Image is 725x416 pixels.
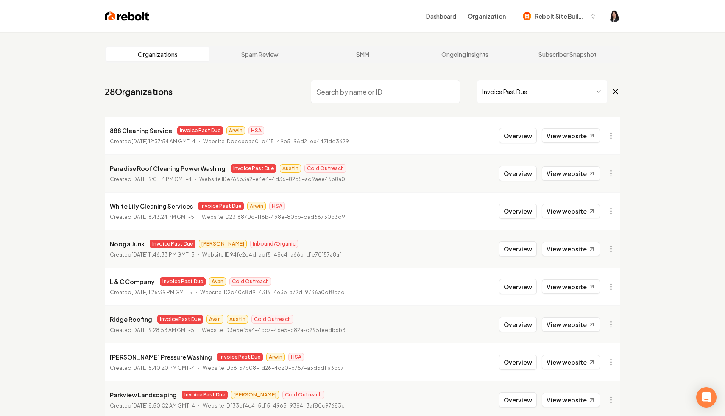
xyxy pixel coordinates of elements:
p: Nooga Junk [110,239,145,249]
p: 888 Cleaning Service [110,126,172,136]
p: L & C Company [110,276,155,287]
p: Website ID f33ef4c4-5d15-4965-9384-3af80c97683c [203,402,345,410]
p: Created [110,288,192,297]
a: Organizations [106,47,209,61]
p: Paradise Roof Cleaning Power Washing [110,163,226,173]
span: Invoice Past Due [157,315,203,324]
a: Spam Review [209,47,312,61]
span: Austin [227,315,248,324]
a: View website [542,317,600,332]
span: Cold Outreach [251,315,293,324]
a: Ongoing Insights [414,47,516,61]
time: [DATE] 12:37:54 AM GMT-4 [131,138,195,145]
time: [DATE] 9:01:14 PM GMT-4 [131,176,192,182]
span: Cold Outreach [229,277,271,286]
time: [DATE] 6:43:24 PM GMT-5 [131,214,194,220]
span: Rebolt Site Builder [535,12,586,21]
p: Ridge Roofing [110,314,152,324]
time: [DATE] 1:26:39 PM GMT-5 [131,289,192,296]
a: View website [542,355,600,369]
span: Arwin [226,126,245,135]
button: Overview [499,128,537,143]
p: Website ID e766b3a2-e4e4-4d36-82c5-ad9aee46b8a0 [199,175,345,184]
a: Subscriber Snapshot [516,47,619,61]
span: Austin [280,164,301,173]
p: Created [110,175,192,184]
p: Created [110,213,194,221]
span: Cold Outreach [304,164,346,173]
a: SMM [311,47,414,61]
p: Website ID 94fe2d4d-adf5-48c4-a66b-d1e70157a8af [202,251,341,259]
img: Rebolt Site Builder [523,12,531,20]
button: Organization [463,8,511,24]
span: Invoice Past Due [182,391,228,399]
span: Invoice Past Due [198,202,244,210]
p: Website ID 2316870d-ff6b-498e-80bb-dad66730c3d9 [202,213,345,221]
time: [DATE] 5:40:20 PM GMT-4 [131,365,195,371]
img: Rebolt Logo [105,10,149,22]
img: Haley Paramoure [608,10,620,22]
span: Invoice Past Due [160,277,206,286]
p: Parkview Landscaping [110,390,177,400]
span: Arwin [266,353,285,361]
span: Arwin [247,202,266,210]
p: Created [110,402,195,410]
span: Avan [209,277,226,286]
span: Invoice Past Due [231,164,276,173]
span: HSA [269,202,285,210]
button: Overview [499,241,537,257]
button: Overview [499,317,537,332]
p: Website ID 3e5ef5a4-4cc7-46e5-b82a-d295feedb6b3 [202,326,346,335]
span: Avan [206,315,223,324]
p: Created [110,364,195,372]
p: Website ID 2d40c8d9-4316-4e3b-a72d-9736a0df8ced [200,288,345,297]
a: 28Organizations [105,86,173,98]
a: View website [542,166,600,181]
a: Dashboard [426,12,456,20]
div: Open Intercom Messenger [696,387,717,408]
span: Invoice Past Due [150,240,195,248]
p: Created [110,251,195,259]
input: Search by name or ID [311,80,460,103]
button: Open user button [608,10,620,22]
span: Invoice Past Due [177,126,223,135]
span: HSA [248,126,264,135]
a: View website [542,393,600,407]
a: View website [542,128,600,143]
p: Created [110,326,194,335]
p: Website ID dbcbdab0-d415-49e5-96d2-eb4421dd3629 [203,137,349,146]
time: [DATE] 11:46:33 PM GMT-5 [131,251,195,258]
p: Website ID b6f57b08-fd26-4d20-b757-a3d5d11a3cc7 [203,364,344,372]
p: [PERSON_NAME] Pressure Washing [110,352,212,362]
span: Invoice Past Due [217,353,263,361]
button: Overview [499,392,537,408]
time: [DATE] 8:50:02 AM GMT-4 [131,402,195,409]
button: Overview [499,204,537,219]
span: [PERSON_NAME] [199,240,247,248]
a: View website [542,242,600,256]
a: View website [542,204,600,218]
span: HSA [288,353,304,361]
p: Created [110,137,195,146]
button: Overview [499,279,537,294]
span: Inbound/Organic [250,240,298,248]
p: White Lily Cleaning Services [110,201,193,211]
a: View website [542,279,600,294]
span: [PERSON_NAME] [231,391,279,399]
span: Cold Outreach [282,391,324,399]
time: [DATE] 9:28:53 AM GMT-5 [131,327,194,333]
button: Overview [499,166,537,181]
button: Overview [499,355,537,370]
